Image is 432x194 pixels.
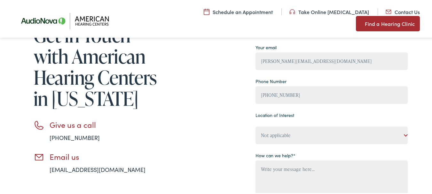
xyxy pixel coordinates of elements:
label: How can we help? [255,151,295,158]
input: (XXX) XXX - XXXX [255,85,408,103]
a: [PHONE_NUMBER] [50,133,100,141]
img: utility icon [386,7,391,14]
label: Location of Interest [255,111,294,118]
img: utility icon [204,7,209,14]
h1: Get in Touch with American Hearing Centers in [US_STATE] [34,24,165,108]
img: utility icon [289,7,295,14]
a: Schedule an Appointment [204,7,273,14]
h3: Give us a call [50,119,165,128]
a: Find a Hearing Clinic [356,15,420,30]
img: utility icon [356,19,362,27]
label: Your email [255,43,277,50]
a: [EMAIL_ADDRESS][DOMAIN_NAME] [50,165,145,173]
a: Contact Us [386,7,420,14]
h3: Email us [50,151,165,160]
input: example@gmail.com [255,51,408,69]
a: Take Online [MEDICAL_DATA] [289,7,369,14]
label: Phone Number [255,77,287,84]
